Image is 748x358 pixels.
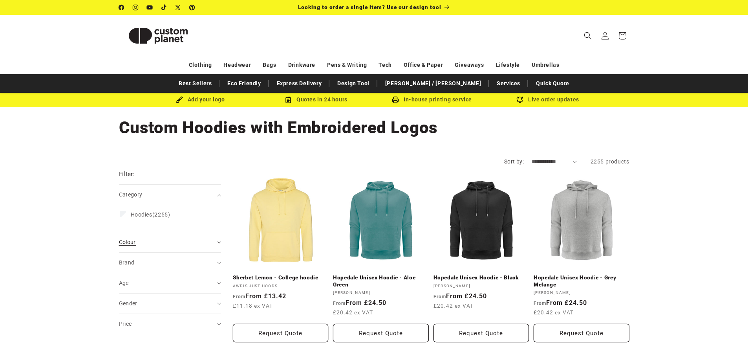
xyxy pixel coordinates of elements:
[131,211,170,218] span: (2255)
[143,95,258,105] div: Add your logo
[175,77,216,90] a: Best Sellers
[223,77,265,90] a: Eco Friendly
[579,27,596,44] summary: Search
[119,239,136,245] span: Colour
[496,58,520,72] a: Lifestyle
[327,58,367,72] a: Pens & Writing
[298,4,441,10] span: Looking to order a single item? Use our design tool
[119,170,135,179] h2: Filter:
[273,77,326,90] a: Express Delivery
[374,95,490,105] div: In-house printing service
[433,324,529,342] button: Request Quote
[288,58,315,72] a: Drinkware
[490,95,606,105] div: Live order updates
[258,95,374,105] div: Quotes in 24 hours
[119,314,221,334] summary: Price
[119,294,221,314] summary: Gender (0 selected)
[119,191,143,198] span: Category
[223,58,251,72] a: Headwear
[233,274,329,281] a: Sherbet Lemon - College hoodie
[455,58,484,72] a: Giveaways
[119,259,135,266] span: Brand
[532,77,573,90] a: Quick Quote
[404,58,443,72] a: Office & Paper
[532,58,559,72] a: Umbrellas
[119,253,221,273] summary: Brand (0 selected)
[392,96,399,103] img: In-house printing
[119,280,129,286] span: Age
[119,300,137,307] span: Gender
[433,274,529,281] a: Hopedale Unisex Hoodie - Black
[534,274,629,288] a: Hopedale Unisex Hoodie - Grey Melange
[534,324,629,342] button: Request Quote
[381,77,485,90] a: [PERSON_NAME] / [PERSON_NAME]
[285,96,292,103] img: Order Updates Icon
[119,117,629,138] h1: Custom Hoodies with Embroidered Logos
[333,324,429,342] button: Request Quote
[119,321,132,327] span: Price
[131,211,152,218] span: Hoodies
[333,274,429,288] a: Hopedale Unisex Hoodie - Aloe Green
[263,58,276,72] a: Bags
[493,77,524,90] a: Services
[333,77,373,90] a: Design Tool
[176,96,183,103] img: Brush Icon
[591,158,629,165] span: 2255 products
[189,58,212,72] a: Clothing
[379,58,391,72] a: Tech
[516,96,523,103] img: Order updates
[504,158,524,165] label: Sort by:
[617,273,748,358] iframe: Chat Widget
[119,185,221,205] summary: Category (0 selected)
[119,232,221,252] summary: Colour (0 selected)
[116,15,200,56] a: Custom Planet
[119,18,198,53] img: Custom Planet
[119,273,221,293] summary: Age (0 selected)
[233,324,329,342] button: Request Quote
